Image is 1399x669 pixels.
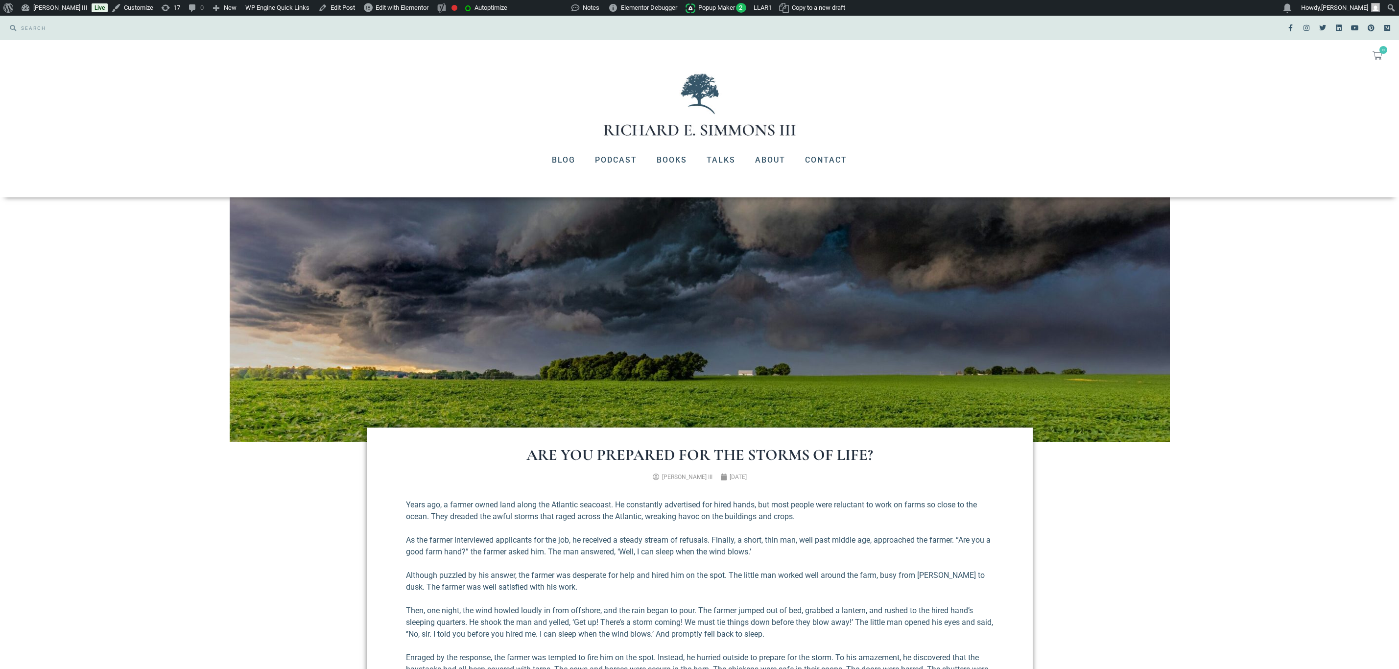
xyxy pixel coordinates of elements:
[406,447,994,463] h1: Are You Prepared for the Storms of Life?
[406,534,994,558] p: As the farmer interviewed applicants for the job, he received a steady stream of refusals. Finall...
[451,5,457,11] div: Focus keyphrase not set
[697,147,745,173] a: Talks
[736,3,746,13] span: 2
[768,4,772,11] span: 1
[406,499,994,523] p: Years ago, a farmer owned land along the Atlantic seacoast. He constantly advertised for hired ha...
[92,3,108,12] a: Live
[745,147,795,173] a: About
[16,21,695,35] input: SEARCH
[585,147,647,173] a: Podcast
[230,197,1170,442] img: dave-hoefler-llEjCH71E9o-unsplash
[376,4,428,11] span: Edit with Elementor
[1379,46,1387,54] span: 0
[406,570,994,593] p: Although puzzled by his answer, the farmer was desperate for help and hired him on the spot. The ...
[406,605,994,640] p: Then, one night, the wind howled loudly in from offshore, and the rain began to pour. The farmer ...
[795,147,857,173] a: Contact
[1361,45,1394,67] a: 0
[730,474,747,480] time: [DATE]
[720,473,747,481] a: [DATE]
[516,2,571,14] img: Views over 48 hours. Click for more Jetpack Stats.
[1321,4,1368,11] span: [PERSON_NAME]
[542,147,585,173] a: Blog
[662,474,712,480] span: [PERSON_NAME] III
[647,147,697,173] a: Books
